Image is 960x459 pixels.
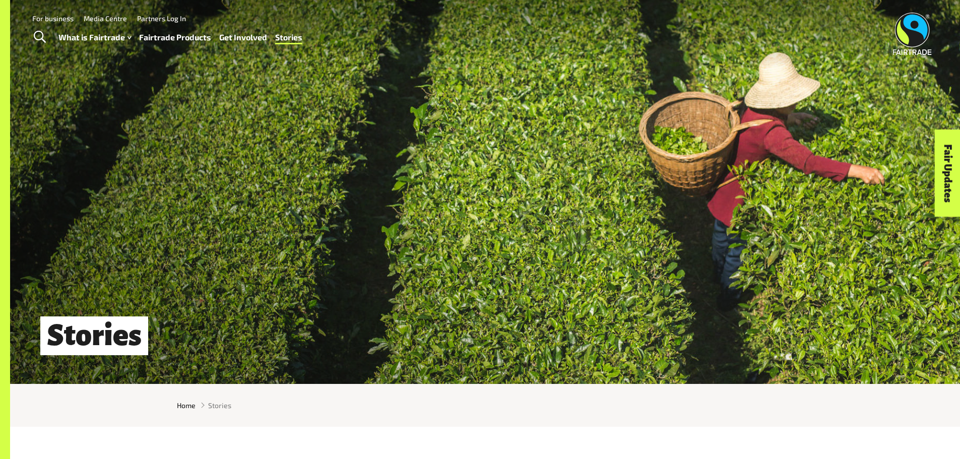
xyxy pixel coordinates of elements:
[58,30,131,45] a: What is Fairtrade
[219,30,267,45] a: Get Involved
[32,14,74,23] a: For business
[84,14,127,23] a: Media Centre
[177,400,196,411] a: Home
[893,13,932,55] img: Fairtrade Australia New Zealand logo
[137,14,186,23] a: Partners Log In
[40,316,148,355] h1: Stories
[275,30,302,45] a: Stories
[27,25,52,50] a: Toggle Search
[139,30,211,45] a: Fairtrade Products
[208,400,231,411] span: Stories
